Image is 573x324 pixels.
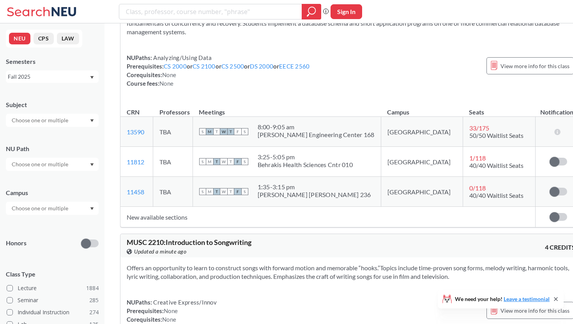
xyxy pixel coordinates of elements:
div: Subject [6,100,99,109]
p: Honors [6,239,27,248]
div: Fall 2025Dropdown arrow [6,70,99,83]
td: New available sections [120,207,535,227]
span: W [220,128,227,135]
div: magnifying glass [302,4,321,19]
svg: Dropdown arrow [90,76,94,79]
span: W [220,188,227,195]
span: Updated a minute ago [134,247,186,256]
div: Dropdown arrow [6,202,99,215]
a: 13590 [127,128,144,136]
svg: Dropdown arrow [90,119,94,122]
span: 274 [89,308,99,317]
a: CS 2500 [221,63,244,70]
span: Analyzing/Using Data [152,54,212,61]
div: Dropdown arrow [6,158,99,171]
span: S [199,128,206,135]
span: None [162,316,176,323]
span: M [206,188,213,195]
a: DS 2000 [250,63,273,70]
span: M [206,158,213,165]
button: LAW [57,33,79,44]
span: S [241,188,248,195]
input: Choose one or multiple [8,160,73,169]
div: 8:00 - 9:05 am [258,123,375,131]
span: S [199,158,206,165]
div: Fall 2025 [8,72,89,81]
input: Choose one or multiple [8,116,73,125]
span: T [227,188,234,195]
span: F [234,128,241,135]
span: 40/40 Waitlist Seats [469,162,523,169]
span: None [164,307,178,314]
span: T [227,158,234,165]
svg: magnifying glass [307,6,316,17]
input: Choose one or multiple [8,204,73,213]
span: 50/50 Waitlist Seats [469,132,523,139]
span: T [213,128,220,135]
th: Seats [463,100,535,117]
span: S [241,128,248,135]
td: TBA [153,117,193,147]
div: [PERSON_NAME] [PERSON_NAME] 236 [258,191,371,199]
th: Professors [153,100,193,117]
span: T [213,188,220,195]
label: Individual Instruction [7,307,99,317]
button: CPS [34,33,54,44]
span: S [241,158,248,165]
div: Dropdown arrow [6,114,99,127]
span: W [220,158,227,165]
th: Campus [381,100,463,117]
a: EECE 2560 [279,63,309,70]
div: Campus [6,188,99,197]
label: Seminar [7,295,99,305]
td: [GEOGRAPHIC_DATA] [381,177,463,207]
span: 0 / 118 [469,184,486,192]
a: CS 2000 [164,63,187,70]
a: CS 2100 [193,63,216,70]
div: 3:25 - 5:05 pm [258,153,353,161]
span: 285 [89,296,99,305]
label: Lecture [7,283,99,293]
span: None [162,71,176,78]
svg: Dropdown arrow [90,163,94,166]
span: T [227,128,234,135]
div: NUPaths: Prerequisites: or or or or Corequisites: Course fees: [127,53,309,88]
a: 11458 [127,188,144,195]
span: F [234,158,241,165]
span: F [234,188,241,195]
span: View more info for this class [500,306,569,315]
div: Semesters [6,57,99,66]
span: S [199,188,206,195]
span: We need your help! [455,296,550,302]
span: T [213,158,220,165]
div: [PERSON_NAME] Engineering Center 168 [258,131,375,139]
td: [GEOGRAPHIC_DATA] [381,117,463,147]
td: TBA [153,177,193,207]
div: 1:35 - 3:15 pm [258,183,371,191]
span: 1884 [86,284,99,292]
span: 1 / 118 [469,154,486,162]
span: 33 / 175 [469,124,489,132]
span: Creative Express/Innov [152,299,217,306]
div: Behrakis Health Sciences Cntr 010 [258,161,353,169]
span: M [206,128,213,135]
a: 11812 [127,158,144,166]
span: 40/40 Waitlist Seats [469,192,523,199]
span: MUSC 2210 : Introduction to Songwriting [127,238,251,247]
td: [GEOGRAPHIC_DATA] [381,147,463,177]
th: Meetings [193,100,381,117]
button: Sign In [331,4,362,19]
svg: Dropdown arrow [90,207,94,210]
a: Leave a testimonial [504,296,550,302]
span: View more info for this class [500,61,569,71]
div: NU Path [6,144,99,153]
span: Class Type [6,270,99,278]
td: TBA [153,147,193,177]
div: CRN [127,108,140,116]
input: Class, professor, course number, "phrase" [125,5,296,18]
button: NEU [9,33,30,44]
span: None [159,80,173,87]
